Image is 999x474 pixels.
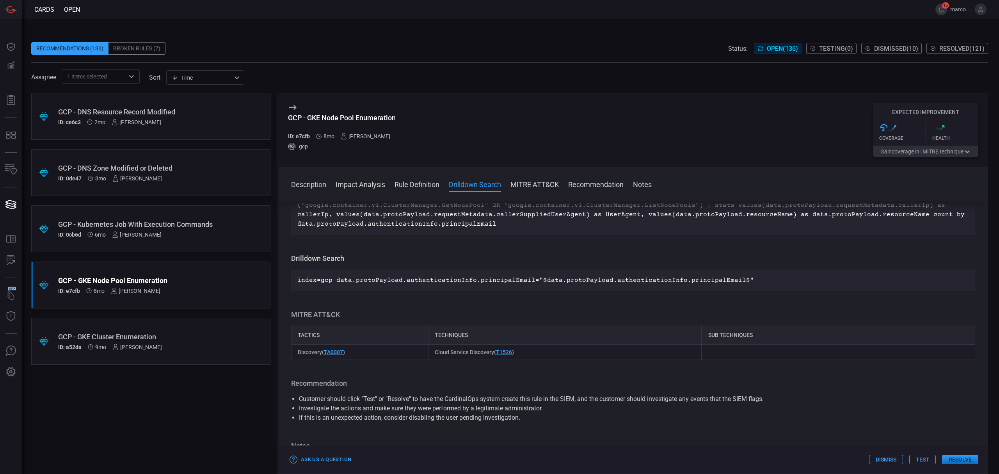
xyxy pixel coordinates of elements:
[428,326,702,344] div: Techniques
[299,404,967,413] li: Investigate the actions and make sure they were performed by a legitimate administrator.
[58,288,80,294] h5: ID: e7cfb
[34,6,54,13] span: Cards
[111,288,160,294] div: [PERSON_NAME]
[879,135,926,141] div: Coverage
[58,344,82,350] h5: ID: a52da
[58,164,214,172] div: GCP - DNS Zone Modified or Deleted
[2,56,20,75] button: Detections
[942,455,978,464] button: Resolve
[819,45,853,52] span: Testing ( 0 )
[291,310,975,319] h3: MITRE ATT&CK
[112,344,162,350] div: [PERSON_NAME]
[299,394,967,404] li: Customer should click "Test" or "Resolve" to have the CardinalOps system create this rule in the ...
[95,232,106,238] span: Mar 11, 2025 5:37 AM
[873,109,978,115] h5: Expected Improvement
[2,126,20,144] button: MITRE - Detection Posture
[702,326,975,344] div: Sub Techniques
[298,349,345,355] span: Discovery ( )
[449,179,501,189] button: Drilldown Search
[112,232,162,238] div: [PERSON_NAME]
[291,254,975,263] h3: Drilldown Search
[112,119,161,125] div: [PERSON_NAME]
[728,45,748,52] span: Status:
[324,349,343,355] a: TA0007
[58,333,214,341] div: GCP - GKE Cluster Enumeration
[58,119,81,125] h5: ID: ce6c3
[435,349,514,355] span: Cloud Service Discovery ( )
[806,43,857,54] button: Testing(0)
[2,91,20,110] button: Reports
[64,6,80,13] span: open
[288,143,396,150] div: gcp
[950,6,972,12] span: marco.[PERSON_NAME]
[926,43,988,54] button: Resolved(121)
[2,363,20,381] button: Preferences
[299,413,967,422] li: If this is an unexpected action, consider disabling the user pending investigation.
[288,454,353,466] button: Ask Us a Question
[297,276,969,285] p: index=gcp data.protoPayload.authenticationInfo.principalEmail="$data.protoPayload.authenticationI...
[939,45,985,52] span: Resolved ( 121 )
[94,119,105,125] span: Jun 25, 2025 6:18 AM
[31,42,108,55] div: Recommendations (136)
[172,74,232,82] div: Time
[67,73,107,80] span: 1 Items selected
[873,146,978,157] button: Gaincoverage in1MITRE technique
[291,441,975,451] h3: Notes
[2,160,20,179] button: Inventory
[288,114,396,122] div: GCP - GKE Node Pool Enumeration
[31,73,56,81] span: Assignee
[874,45,918,52] span: Dismissed ( 10 )
[942,2,949,9] span: 15
[2,342,20,360] button: Ask Us A Question
[95,175,106,182] span: Jun 09, 2025 5:41 AM
[395,179,439,189] button: Rule Definition
[58,108,214,116] div: GCP - DNS Resource Record Modified
[95,344,106,350] span: Dec 11, 2024 6:22 AM
[568,179,624,189] button: Recommendation
[58,276,214,285] div: GCP - GKE Node Pool Enumeration
[869,455,903,464] button: Dismiss
[932,135,979,141] div: Health
[935,4,947,15] button: 15
[324,133,334,139] span: Dec 25, 2024 6:03 AM
[58,232,81,238] h5: ID: 0cb6d
[112,175,162,182] div: [PERSON_NAME]
[496,349,512,355] a: T1526
[909,455,936,464] button: Test
[94,288,105,294] span: Dec 25, 2024 6:03 AM
[633,179,652,189] button: Notes
[336,179,385,189] button: Impact Analysis
[2,37,20,56] button: Dashboard
[767,45,798,52] span: Open ( 136 )
[291,179,326,189] button: Description
[291,379,975,388] h3: Recommendation
[126,71,137,82] button: Open
[2,251,20,270] button: ALERT ANALYSIS
[2,286,20,305] button: Wingman
[2,230,20,249] button: Rule Catalog
[2,307,20,326] button: Threat Intelligence
[291,326,428,344] div: Tactics
[510,179,559,189] button: MITRE ATT&CK
[754,43,802,54] button: Open(136)
[58,175,82,182] h5: ID: 0de47
[108,42,165,55] div: Broken Rules (7)
[149,74,160,81] label: sort
[58,220,214,228] div: GCP - Kubernetes Job With Execution Commands
[288,133,310,139] h5: ID: e7cfb
[919,148,923,155] span: 1
[2,195,20,214] button: Cards
[341,133,390,139] div: [PERSON_NAME]
[861,43,922,54] button: Dismissed(10)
